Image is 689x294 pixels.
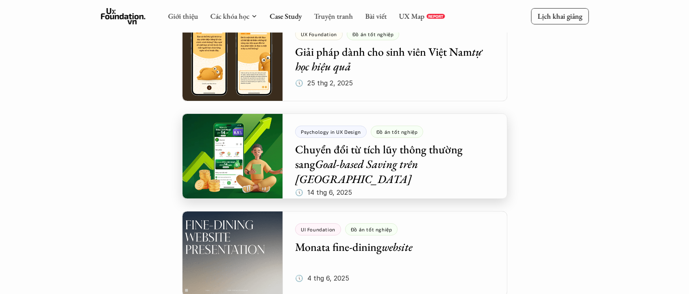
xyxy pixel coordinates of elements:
a: REPORT [426,14,445,19]
p: Lịch khai giảng [537,11,582,21]
a: Truyện tranh [314,11,353,21]
a: Giải pháp dành cho sinh viên Việt Namtự học hiệu quả🕔 25 thg 2, 2025 [182,16,507,101]
a: Chuyển đổi từ tích lũy thông thường sangGoal-based Saving trên [GEOGRAPHIC_DATA]🕔 14 thg 6, 2025 [182,113,507,199]
a: Bài viết [365,11,387,21]
a: Các khóa học [210,11,249,21]
a: Giới thiệu [168,11,198,21]
a: UX Map [399,11,424,21]
p: REPORT [428,14,443,19]
a: Case Study [270,11,302,21]
a: Lịch khai giảng [531,8,589,24]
